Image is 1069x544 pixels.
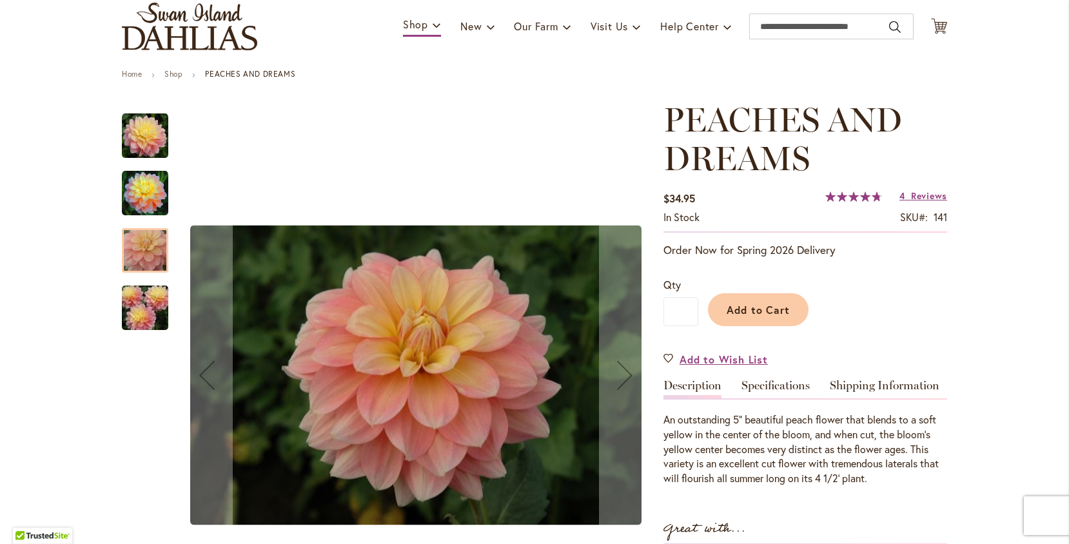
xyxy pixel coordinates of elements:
div: PEACHES AND DREAMS [122,273,168,330]
a: store logo [122,3,257,50]
span: Qty [663,278,681,291]
div: Availability [663,210,700,225]
img: PEACHES AND DREAMS [190,226,642,525]
div: Detailed Product Info [663,380,947,486]
span: New [460,19,482,33]
a: Shop [164,69,182,79]
div: PEACHES AND DREAMS [122,158,181,215]
div: PEACHES AND DREAMS [122,215,181,273]
div: 141 [934,210,947,225]
div: PEACHES AND DREAMS [122,101,181,158]
span: PEACHES AND DREAMS [663,99,902,179]
div: An outstanding 5” beautiful peach flower that blends to a soft yellow in the center of the bloom,... [663,413,947,486]
button: Add to Cart [708,293,809,326]
strong: PEACHES AND DREAMS [205,69,295,79]
span: Add to Cart [727,303,790,316]
span: Visit Us [591,19,628,33]
img: PEACHES AND DREAMS [122,170,168,217]
span: Our Farm [514,19,558,33]
a: Home [122,69,142,79]
a: Add to Wish List [663,352,768,367]
span: $34.95 [663,191,695,205]
p: Order Now for Spring 2026 Delivery [663,242,947,258]
a: Description [663,380,721,398]
div: 95% [825,191,882,202]
span: Help Center [660,19,719,33]
strong: Great with... [663,518,746,539]
span: 4 [899,189,905,202]
a: 4 Reviews [899,189,947,202]
strong: SKU [900,210,928,224]
a: Shipping Information [830,380,939,398]
a: Specifications [741,380,810,398]
img: PEACHES AND DREAMS [99,277,191,339]
span: Reviews [911,189,947,202]
span: Add to Wish List [680,352,768,367]
span: Shop [403,17,428,31]
span: In stock [663,210,700,224]
img: PEACHES AND DREAMS [122,113,168,159]
iframe: Launch Accessibility Center [10,498,46,534]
